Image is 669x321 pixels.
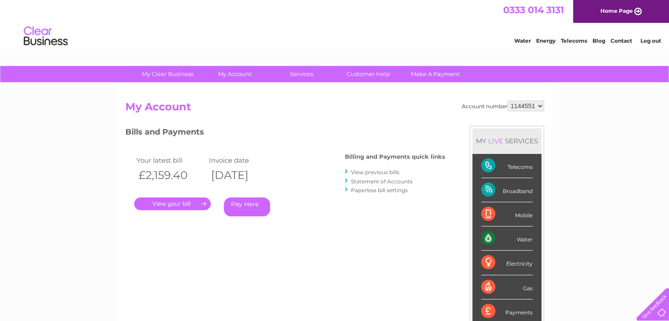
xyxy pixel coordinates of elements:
[127,5,543,43] div: Clear Business is a trading name of Verastar Limited (registered in [GEOGRAPHIC_DATA] No. 3667643...
[125,101,544,117] h2: My Account
[514,37,531,44] a: Water
[462,101,544,111] div: Account number
[134,154,207,166] td: Your latest bill
[536,37,556,44] a: Energy
[134,197,211,210] a: .
[345,153,445,160] h4: Billing and Payments quick links
[207,154,279,166] td: Invoice date
[481,275,533,299] div: Gas
[351,187,408,193] a: Paperless bill settings
[503,4,564,15] a: 0333 014 3131
[332,66,405,82] a: Customer Help
[640,37,661,44] a: Log out
[561,37,587,44] a: Telecoms
[224,197,270,216] a: Pay Here
[481,251,533,275] div: Electricity
[132,66,204,82] a: My Clear Business
[481,202,533,226] div: Mobile
[351,178,413,185] a: Statement of Accounts
[611,37,632,44] a: Contact
[481,154,533,178] div: Telecoms
[472,128,541,153] div: MY SERVICES
[207,166,279,184] th: [DATE]
[198,66,271,82] a: My Account
[125,126,445,141] h3: Bills and Payments
[481,226,533,251] div: Water
[486,137,505,145] div: LIVE
[481,178,533,202] div: Broadband
[351,169,399,175] a: View previous bills
[134,166,207,184] th: £2,159.40
[265,66,338,82] a: Services
[592,37,605,44] a: Blog
[23,23,68,50] img: logo.png
[399,66,472,82] a: Make A Payment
